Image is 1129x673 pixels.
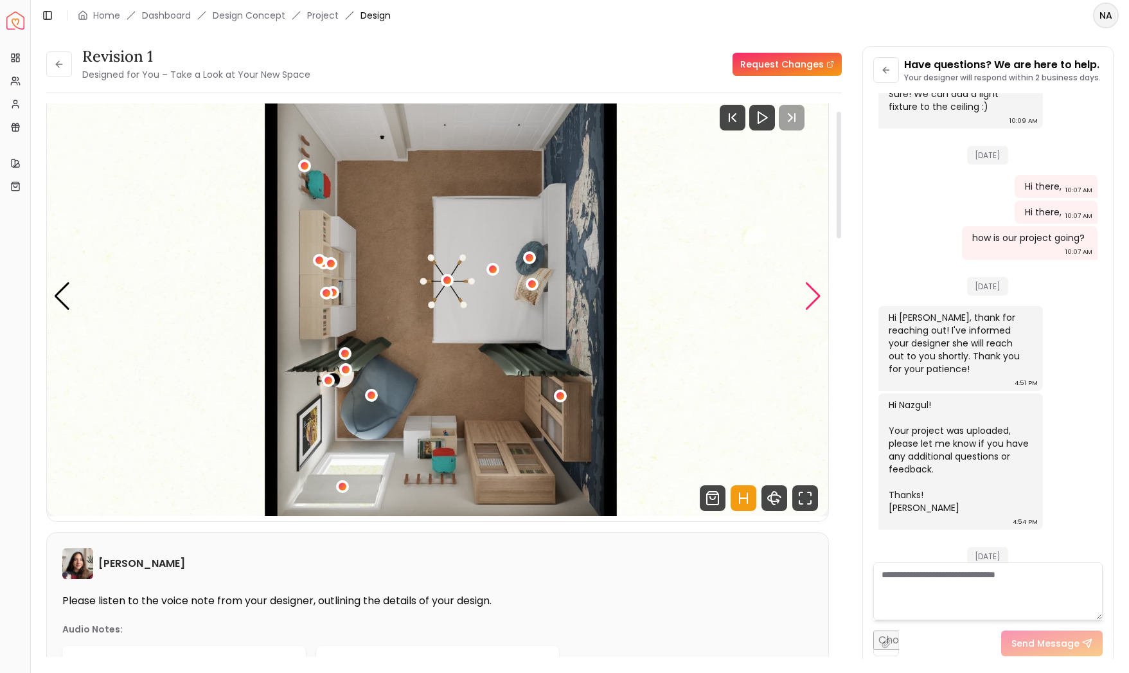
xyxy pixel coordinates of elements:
[109,656,296,669] p: Audio Note 1
[53,282,71,310] div: Previous slide
[6,12,24,30] img: Spacejoy Logo
[889,311,1030,375] div: Hi [PERSON_NAME], thank for reaching out! I've informed your designer she will reach out to you s...
[93,9,120,22] a: Home
[889,399,1030,514] div: Hi Nazgul! Your project was uploaded, please let me know if you have any additional questions or ...
[731,485,756,511] svg: Hotspots Toggle
[754,110,770,125] svg: Play
[700,485,725,511] svg: Shop Products from this design
[1093,3,1119,28] button: NA
[1065,246,1092,258] div: 10:07 AM
[82,46,310,67] h3: Revision 1
[1009,114,1038,127] div: 10:09 AM
[1025,206,1062,219] div: Hi there,
[904,73,1101,83] p: Your designer will respond within 2 business days.
[1015,377,1038,390] div: 4:51 PM
[62,623,123,636] p: Audio Notes:
[62,548,93,579] img: Maria Castillero
[47,76,828,516] img: Design Render 4
[792,485,818,511] svg: Fullscreen
[967,547,1008,566] span: [DATE]
[889,87,1030,113] div: Sure! We can add a light fixture to the ceiling :)
[904,57,1101,73] p: Have questions? We are here to help.
[1025,180,1062,193] div: Hi there,
[47,76,828,516] div: Carousel
[98,556,185,571] h6: [PERSON_NAME]
[6,12,24,30] a: Spacejoy
[78,9,391,22] nav: breadcrumb
[47,76,828,516] div: 4 / 4
[967,277,1008,296] span: [DATE]
[720,105,745,130] svg: Previous Track
[733,53,842,76] a: Request Changes
[967,146,1008,165] span: [DATE]
[1065,184,1092,197] div: 10:07 AM
[82,68,310,81] small: Designed for You – Take a Look at Your New Space
[213,9,285,22] li: Design Concept
[761,485,787,511] svg: 360 View
[62,595,813,607] p: Please listen to the voice note from your designer, outlining the details of your design.
[142,9,191,22] a: Dashboard
[972,231,1085,244] div: how is our project going?
[360,9,391,22] span: Design
[307,9,339,22] a: Project
[362,656,549,669] p: Audio Note 2
[1094,4,1117,27] span: NA
[1013,516,1038,528] div: 4:54 PM
[1065,210,1092,222] div: 10:07 AM
[805,282,822,310] div: Next slide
